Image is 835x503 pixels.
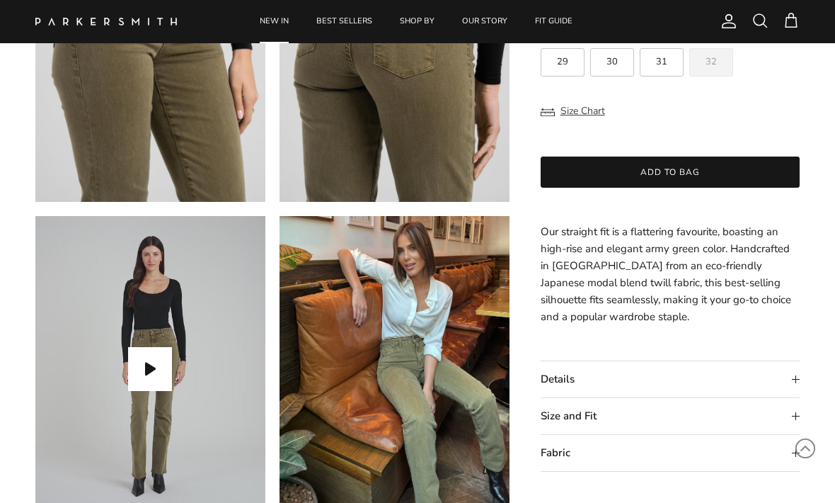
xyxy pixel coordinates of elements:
span: Our straight fit is a flattering favourite, boasting an high-rise and elegant army green color. H... [541,225,791,324]
span: 30 [606,57,618,67]
button: Play video [128,347,172,391]
button: Size Chart [541,98,605,125]
summary: Details [541,361,800,397]
button: Add to bag [541,157,800,188]
span: 29 [557,57,568,67]
span: 31 [656,57,667,67]
summary: Fabric [541,435,800,471]
svg: Scroll to Top [795,438,816,459]
a: Account [715,13,737,30]
span: 32 [706,57,717,67]
img: Parker Smith [35,18,177,26]
label: Sold out [689,48,733,77]
summary: Size and Fit [541,398,800,434]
